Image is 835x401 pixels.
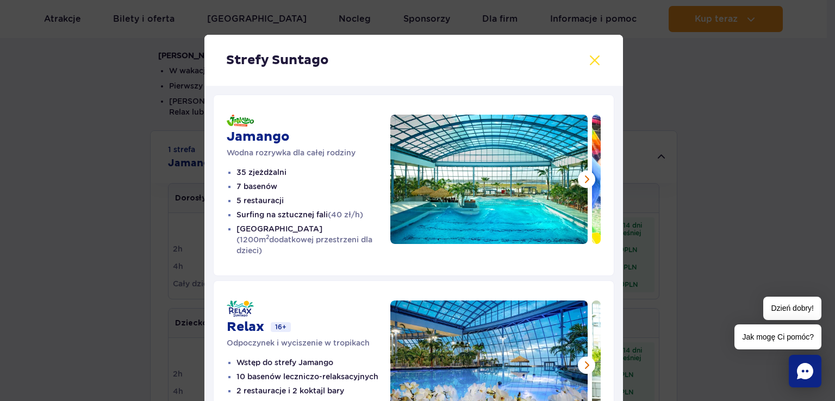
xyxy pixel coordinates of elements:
[236,209,390,220] li: Surfing na sztucznej fali
[236,357,390,368] li: Wstęp do strefy Jamango
[236,235,372,255] span: (1200m dodatkowej przestrzeni dla dzieci)
[236,223,390,256] li: [GEOGRAPHIC_DATA]
[271,322,291,332] span: 16+
[227,337,390,348] p: Odpoczynek i wyciszenie w tropikach
[236,195,390,206] li: 5 restauracji
[734,324,821,349] span: Jak mogę Ci pomóc?
[789,355,821,387] div: Chat
[227,319,264,335] h3: Relax
[226,52,601,68] h2: Strefy Suntago
[227,147,390,158] p: Wodna rozrywka dla całej rodziny
[236,371,390,382] li: 10 basenów leczniczo-relaksacyjnych
[763,297,821,320] span: Dzień dobry!
[236,181,390,192] li: 7 basenów
[266,234,269,241] sup: 2
[390,115,588,244] img: Przestronny kryty basen z falą, otoczony palmami
[236,167,390,178] li: 35 zjeżdżalni
[227,129,390,145] h3: Jamango
[227,115,254,127] img: Jamango - Water Jungle
[227,300,254,317] img: Relax - Suntago
[328,210,363,219] span: (40 zł/h)
[236,385,390,396] li: 2 restauracje i 2 koktajl bary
